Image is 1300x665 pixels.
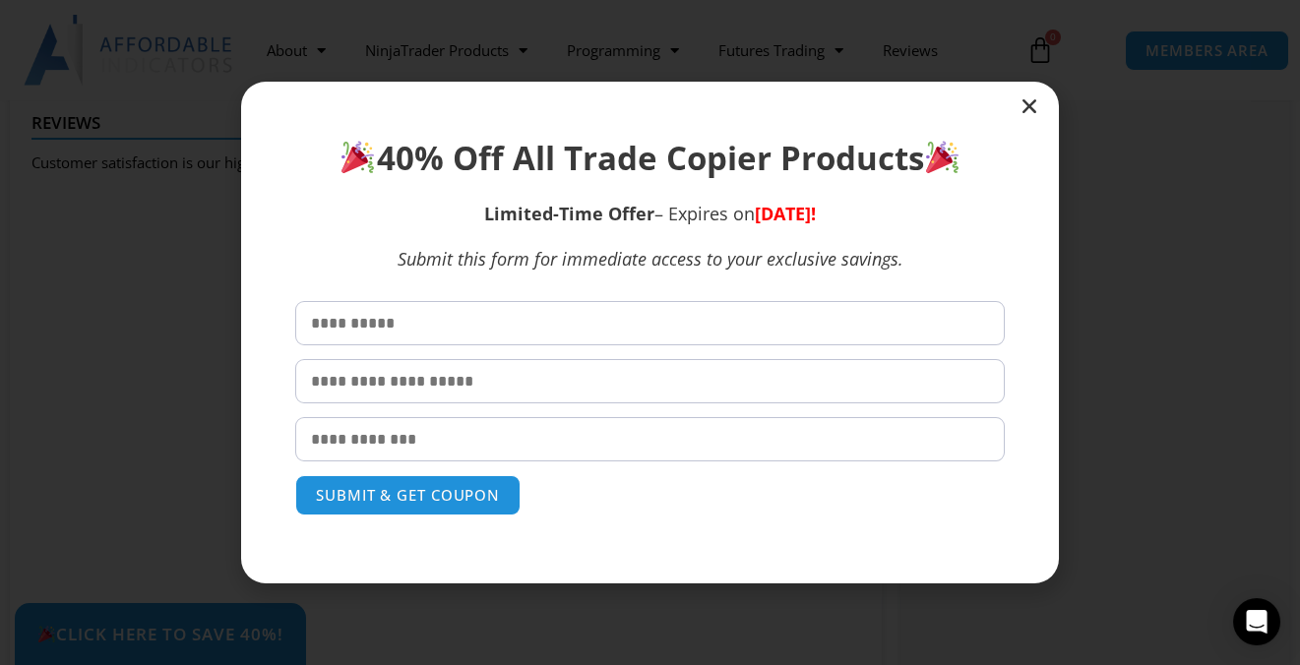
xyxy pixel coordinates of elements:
[755,202,816,225] span: [DATE]!
[341,141,374,173] img: 🎉
[926,141,959,173] img: 🎉
[295,136,1005,181] h1: 40% Off All Trade Copier Products
[398,247,903,271] em: Submit this form for immediate access to your exclusive savings.
[484,202,654,225] strong: Limited-Time Offer
[295,475,521,515] button: SUBMIT & GET COUPON
[1233,598,1280,645] div: Open Intercom Messenger
[295,201,1005,227] p: – Expires on
[1020,96,1039,116] a: Close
